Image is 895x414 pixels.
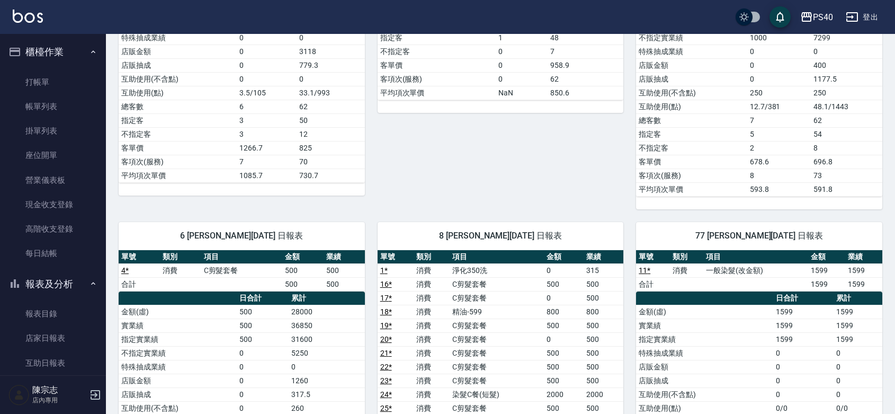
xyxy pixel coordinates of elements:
td: 指定客 [378,31,496,45]
td: 0 [289,360,364,374]
td: 500 [282,277,324,291]
td: 500 [584,374,623,387]
td: 0 [811,45,882,58]
td: 500 [237,332,289,346]
td: 850.6 [548,86,623,100]
td: 0 [237,387,289,401]
td: 250 [747,86,811,100]
td: 特殊抽成業績 [119,31,237,45]
td: 合計 [636,277,670,291]
td: 500 [282,263,324,277]
td: 28000 [289,305,364,319]
td: 500 [584,291,623,305]
span: 77 [PERSON_NAME][DATE] 日報表 [649,231,870,241]
th: 類別 [670,250,704,264]
td: 3.5/105 [237,86,297,100]
th: 單號 [378,250,414,264]
td: 客項次(服務) [636,169,747,182]
td: 特殊抽成業績 [636,45,747,58]
td: 2000 [584,387,623,401]
td: 消費 [414,387,450,401]
td: 不指定客 [636,141,747,155]
td: 客單價 [119,141,237,155]
td: 合計 [119,277,160,291]
td: 0 [496,72,548,86]
td: 不指定實業績 [636,31,747,45]
td: 消費 [414,332,450,346]
td: 互助使用(不含點) [119,72,237,86]
td: 2000 [544,387,584,401]
td: 實業績 [636,319,773,332]
th: 類別 [160,250,201,264]
td: 1260 [289,374,364,387]
td: 1599 [845,263,882,277]
td: C剪髮套餐 [450,291,544,305]
td: 0 [773,387,834,401]
td: 696.8 [811,155,882,169]
a: 報表目錄 [4,302,102,326]
th: 業績 [845,250,882,264]
td: 店販抽成 [119,58,237,72]
th: 單號 [636,250,670,264]
td: 總客數 [119,100,237,113]
td: 1599 [845,277,882,291]
button: save [769,6,791,28]
td: 0 [237,72,297,86]
td: 0 [237,360,289,374]
img: Person [8,384,30,406]
td: 精油-599 [450,305,544,319]
td: 315 [584,263,623,277]
td: 1000 [747,31,811,45]
td: 金額(虛) [636,305,773,319]
td: 互助使用(點) [119,86,237,100]
td: 1599 [773,319,834,332]
td: 50 [297,113,364,127]
td: 店販抽成 [119,387,237,401]
td: 總客數 [636,113,747,127]
td: 平均項次單價 [378,86,496,100]
td: 500 [584,346,623,360]
td: 0 [773,374,834,387]
td: 500 [584,360,623,374]
td: 消費 [414,263,450,277]
td: 6 [237,100,297,113]
th: 項目 [703,250,808,264]
td: 3 [237,127,297,141]
a: 每日結帳 [4,241,102,266]
td: 指定客 [636,127,747,141]
td: 消費 [670,263,704,277]
td: 825 [297,141,364,155]
td: 800 [584,305,623,319]
th: 項目 [201,250,282,264]
td: 1599 [808,277,845,291]
td: 678.6 [747,155,811,169]
td: C剪髮套餐 [450,374,544,387]
td: 互助使用(點) [636,100,747,113]
td: C剪髮套餐 [450,346,544,360]
td: 店販金額 [636,360,773,374]
td: 12.7/381 [747,100,811,113]
td: 消費 [414,277,450,291]
td: 500 [544,319,584,332]
span: 6 [PERSON_NAME][DATE] 日報表 [131,231,352,241]
td: 店販抽成 [636,72,747,86]
td: 2 [747,141,811,155]
a: 座位開單 [4,143,102,168]
td: 0 [834,374,882,387]
td: 8 [747,169,811,182]
a: 現金收支登錄 [4,192,102,217]
td: 消費 [414,291,450,305]
td: 染髮C餐(短髮) [450,387,544,401]
table: a dense table [636,250,882,292]
td: 客項次(服務) [119,155,237,169]
th: 項目 [450,250,544,264]
td: C剪髮套餐 [450,277,544,291]
td: 金額(虛) [119,305,237,319]
th: 業績 [584,250,623,264]
p: 店內專用 [32,395,86,405]
td: 0 [237,346,289,360]
td: C剪髮套餐 [201,263,282,277]
td: 5250 [289,346,364,360]
td: 一般染髮(改金額) [703,263,808,277]
td: 800 [544,305,584,319]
